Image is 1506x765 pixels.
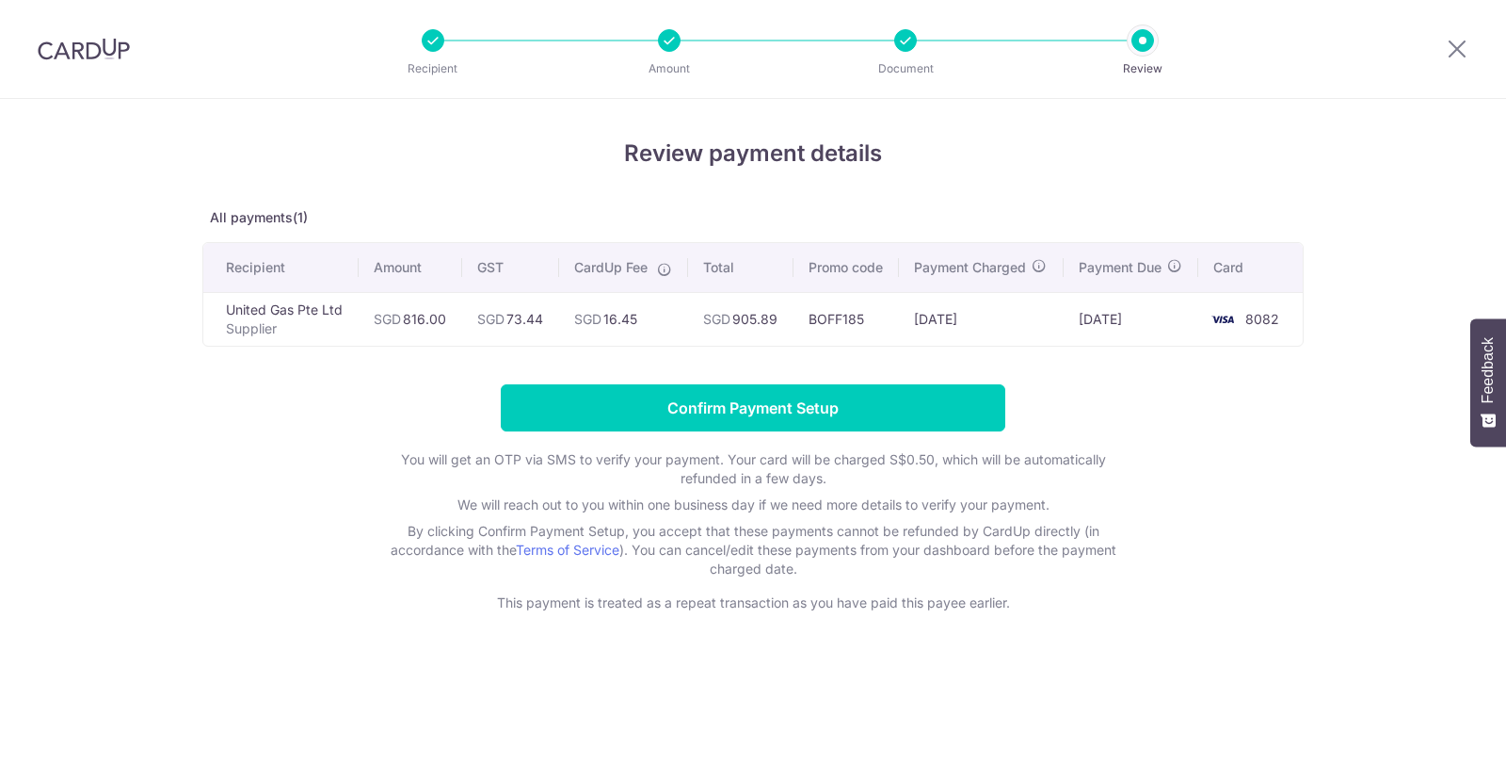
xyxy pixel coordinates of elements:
span: Payment Charged [914,258,1026,277]
p: Review [1073,59,1212,78]
p: Document [836,59,975,78]
img: <span class="translation_missing" title="translation missing: en.account_steps.new_confirm_form.b... [1204,308,1242,331]
p: We will reach out to you within one business day if we need more details to verify your payment. [376,496,1129,514]
span: Payment Due [1079,258,1162,277]
p: By clicking Confirm Payment Setup, you accept that these payments cannot be refunded by CardUp di... [376,522,1129,578]
p: You will get an OTP via SMS to verify your payment. Your card will be charged S$0.50, which will ... [376,450,1129,488]
td: [DATE] [1064,292,1198,346]
td: BOFF185 [793,292,899,346]
span: Feedback [1480,337,1497,403]
input: Confirm Payment Setup [501,384,1005,431]
td: United Gas Pte Ltd [203,292,359,346]
span: SGD [703,311,730,327]
img: CardUp [38,38,130,60]
th: GST [462,243,559,292]
td: 16.45 [559,292,688,346]
h4: Review payment details [202,137,1304,171]
span: SGD [374,311,401,327]
p: This payment is treated as a repeat transaction as you have paid this payee earlier. [376,594,1129,612]
button: Feedback - Show survey [1470,318,1506,447]
span: SGD [477,311,505,327]
th: Card [1198,243,1303,292]
td: 905.89 [688,292,793,346]
th: Amount [359,243,462,292]
span: CardUp Fee [574,258,648,277]
span: 8082 [1245,311,1279,327]
p: Amount [600,59,739,78]
iframe: Opens a widget where you can find more information [1386,708,1487,756]
td: [DATE] [899,292,1063,346]
p: Recipient [363,59,503,78]
th: Promo code [793,243,899,292]
td: 816.00 [359,292,462,346]
span: SGD [574,311,601,327]
p: Supplier [226,319,344,338]
th: Recipient [203,243,359,292]
p: All payments(1) [202,208,1304,227]
th: Total [688,243,793,292]
td: 73.44 [462,292,559,346]
a: Terms of Service [516,542,619,558]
